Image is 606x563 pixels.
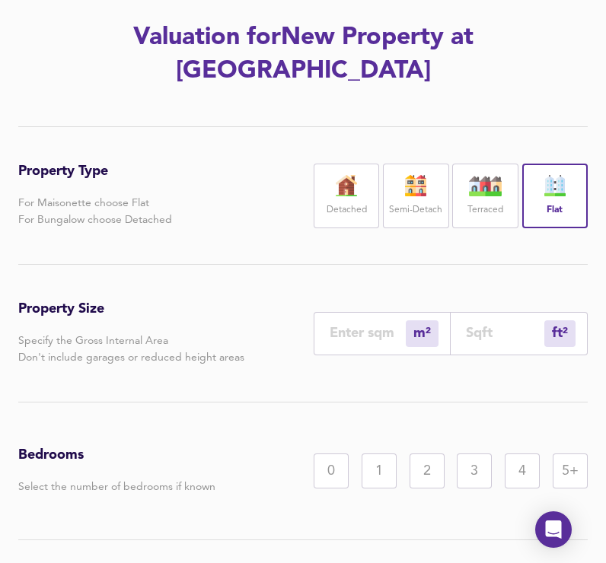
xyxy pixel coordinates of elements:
[18,301,244,317] h3: Property Size
[457,453,492,488] div: 3
[466,325,544,341] input: Sqft
[467,175,505,196] img: house-icon
[314,453,349,488] div: 0
[397,175,435,196] img: house-icon
[410,453,445,488] div: 2
[327,175,365,196] img: house-icon
[544,320,576,347] div: m²
[547,201,563,220] label: Flat
[452,164,518,228] div: Terraced
[383,164,448,228] div: Semi-Detach
[18,195,172,228] p: For Maisonette choose Flat For Bungalow choose Detached
[505,453,540,488] div: 4
[327,201,367,220] label: Detached
[18,21,588,88] h2: Valuation for New Property at [GEOGRAPHIC_DATA]
[18,163,172,180] h3: Property Type
[406,320,439,347] div: m²
[536,175,574,196] img: flat-icon
[362,453,397,488] div: 1
[522,164,588,228] div: Flat
[553,453,588,488] div: 5+
[330,325,406,341] input: Enter sqm
[18,479,215,495] p: Select the number of bedrooms if known
[535,511,572,548] div: Open Intercom Messenger
[467,201,503,220] label: Terraced
[18,332,244,366] p: Specify the Gross Internal Area Don't include garages or reduced height areas
[389,201,442,220] label: Semi-Detach
[314,164,379,228] div: Detached
[18,447,215,463] h3: Bedrooms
